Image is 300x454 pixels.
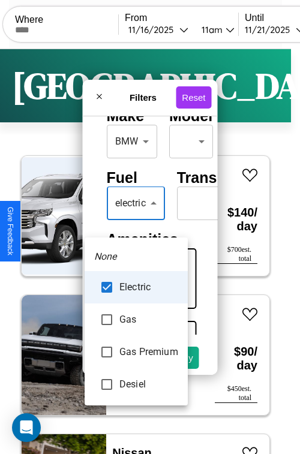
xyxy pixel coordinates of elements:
[119,312,178,327] span: Gas
[119,345,178,359] span: Gas Premium
[119,280,178,294] span: Electric
[6,207,14,255] div: Give Feedback
[12,413,41,442] div: Open Intercom Messenger
[119,377,178,392] span: Desiel
[94,249,117,264] em: None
